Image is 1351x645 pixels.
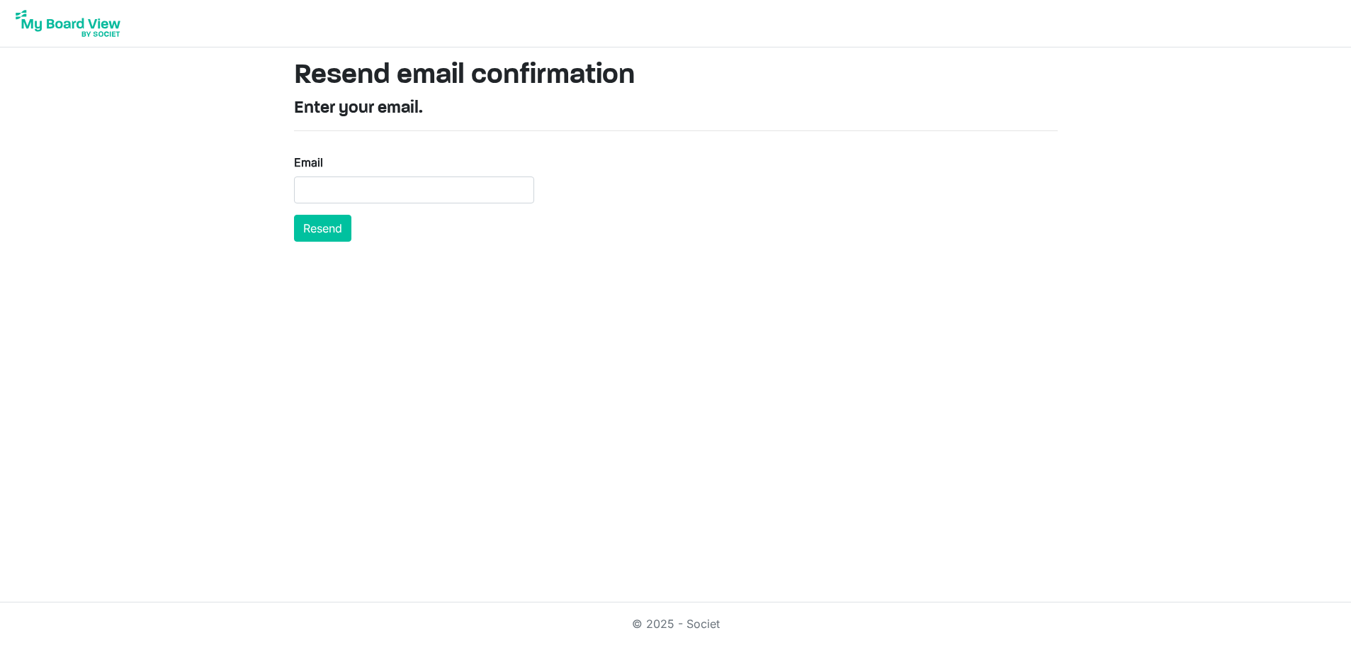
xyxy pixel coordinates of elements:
h4: Enter your email. [294,99,1058,119]
label: Email [294,154,323,171]
a: © 2025 - Societ [632,617,720,631]
h1: Resend email confirmation [294,59,1058,93]
img: My Board View Logo [11,6,125,41]
button: Resend [294,215,351,242]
